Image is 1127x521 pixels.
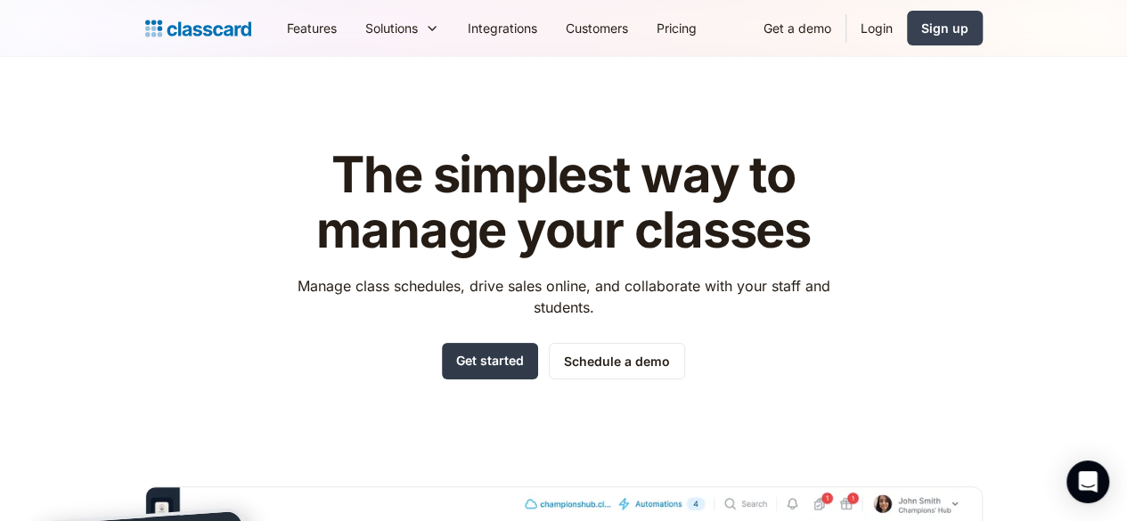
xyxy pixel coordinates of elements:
p: Manage class schedules, drive sales online, and collaborate with your staff and students. [281,275,846,318]
a: home [145,16,251,41]
a: Get a demo [749,8,845,48]
h1: The simplest way to manage your classes [281,148,846,257]
a: Pricing [642,8,711,48]
a: Features [273,8,351,48]
a: Get started [442,343,538,379]
div: Solutions [365,19,418,37]
a: Schedule a demo [549,343,685,379]
div: Solutions [351,8,453,48]
div: Sign up [921,19,968,37]
a: Integrations [453,8,551,48]
a: Sign up [907,11,983,45]
a: Login [846,8,907,48]
a: Customers [551,8,642,48]
div: Open Intercom Messenger [1066,460,1109,503]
